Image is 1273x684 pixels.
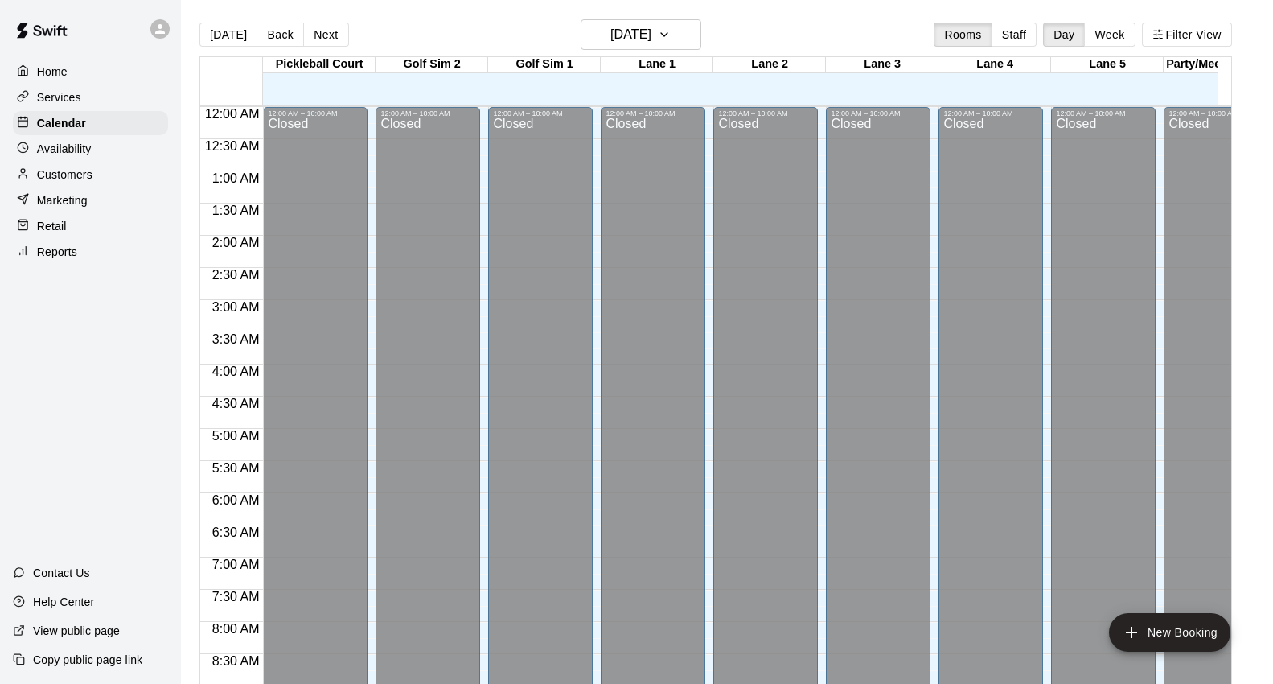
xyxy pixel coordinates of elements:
[208,429,264,443] span: 5:00 AM
[943,109,1038,117] div: 12:00 AM – 10:00 AM
[37,244,77,260] p: Reports
[13,214,168,238] a: Retail
[1109,613,1230,652] button: add
[208,268,264,282] span: 2:30 AM
[208,332,264,346] span: 3:30 AM
[208,204,264,217] span: 1:30 AM
[33,594,94,610] p: Help Center
[208,171,264,185] span: 1:00 AM
[33,565,90,581] p: Contact Us
[493,109,588,117] div: 12:00 AM – 10:00 AM
[581,19,701,50] button: [DATE]
[1168,109,1263,117] div: 12:00 AM – 10:00 AM
[37,192,88,208] p: Marketing
[992,23,1037,47] button: Staff
[13,85,168,109] a: Services
[208,525,264,539] span: 6:30 AM
[208,493,264,507] span: 6:00 AM
[488,57,601,72] div: Golf Sim 1
[1051,57,1164,72] div: Lane 5
[610,23,651,46] h6: [DATE]
[37,167,92,183] p: Customers
[208,654,264,668] span: 8:30 AM
[1043,23,1085,47] button: Day
[13,60,168,84] a: Home
[33,652,142,668] p: Copy public page link
[208,590,264,604] span: 7:30 AM
[199,23,257,47] button: [DATE]
[13,188,168,212] a: Marketing
[601,57,713,72] div: Lane 1
[208,461,264,475] span: 5:30 AM
[826,57,938,72] div: Lane 3
[13,163,168,187] a: Customers
[938,57,1051,72] div: Lane 4
[934,23,992,47] button: Rooms
[718,109,813,117] div: 12:00 AM – 10:00 AM
[37,89,81,105] p: Services
[37,218,67,234] p: Retail
[37,141,92,157] p: Availability
[713,57,826,72] div: Lane 2
[257,23,304,47] button: Back
[1142,23,1232,47] button: Filter View
[208,300,264,314] span: 3:00 AM
[263,57,376,72] div: Pickleball Court
[208,236,264,249] span: 2:00 AM
[831,109,926,117] div: 12:00 AM – 10:00 AM
[201,107,264,121] span: 12:00 AM
[208,622,264,636] span: 8:00 AM
[303,23,348,47] button: Next
[201,139,264,153] span: 12:30 AM
[37,64,68,80] p: Home
[13,111,168,135] a: Calendar
[33,623,120,639] p: View public page
[1056,109,1151,117] div: 12:00 AM – 10:00 AM
[268,109,363,117] div: 12:00 AM – 10:00 AM
[208,397,264,410] span: 4:30 AM
[208,365,264,378] span: 4:00 AM
[37,115,86,131] p: Calendar
[13,240,168,264] a: Reports
[380,109,475,117] div: 12:00 AM – 10:00 AM
[376,57,488,72] div: Golf Sim 2
[606,109,700,117] div: 12:00 AM – 10:00 AM
[208,558,264,571] span: 7:00 AM
[1084,23,1135,47] button: Week
[13,137,168,161] a: Availability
